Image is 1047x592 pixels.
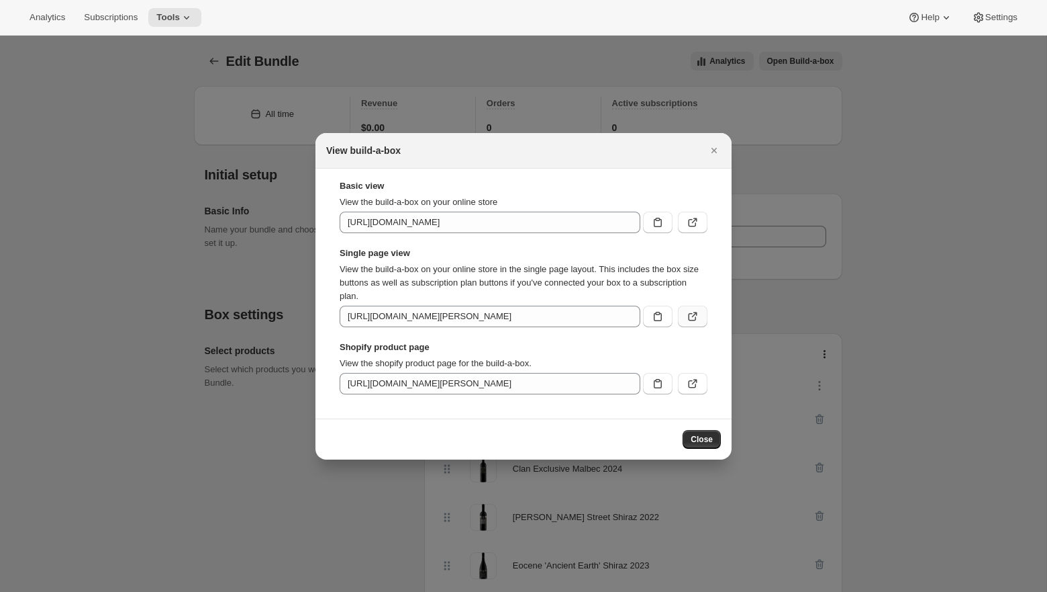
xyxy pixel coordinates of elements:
[921,12,939,23] span: Help
[76,8,146,27] button: Subscriptions
[340,196,707,209] p: View the build-a-box on your online store
[340,179,707,193] strong: Basic view
[340,341,707,354] strong: Shopify product page
[148,8,201,27] button: Tools
[340,247,707,260] strong: Single page view
[340,357,707,370] p: View the shopify product page for the build-a-box.
[985,12,1017,23] span: Settings
[326,144,401,157] h2: View build-a-box
[705,141,724,160] button: Close
[340,263,707,303] p: View the build-a-box on your online store in the single page layout. This includes the box size b...
[683,430,721,449] button: Close
[899,8,960,27] button: Help
[964,8,1026,27] button: Settings
[84,12,138,23] span: Subscriptions
[30,12,65,23] span: Analytics
[156,12,180,23] span: Tools
[21,8,73,27] button: Analytics
[691,434,713,445] span: Close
